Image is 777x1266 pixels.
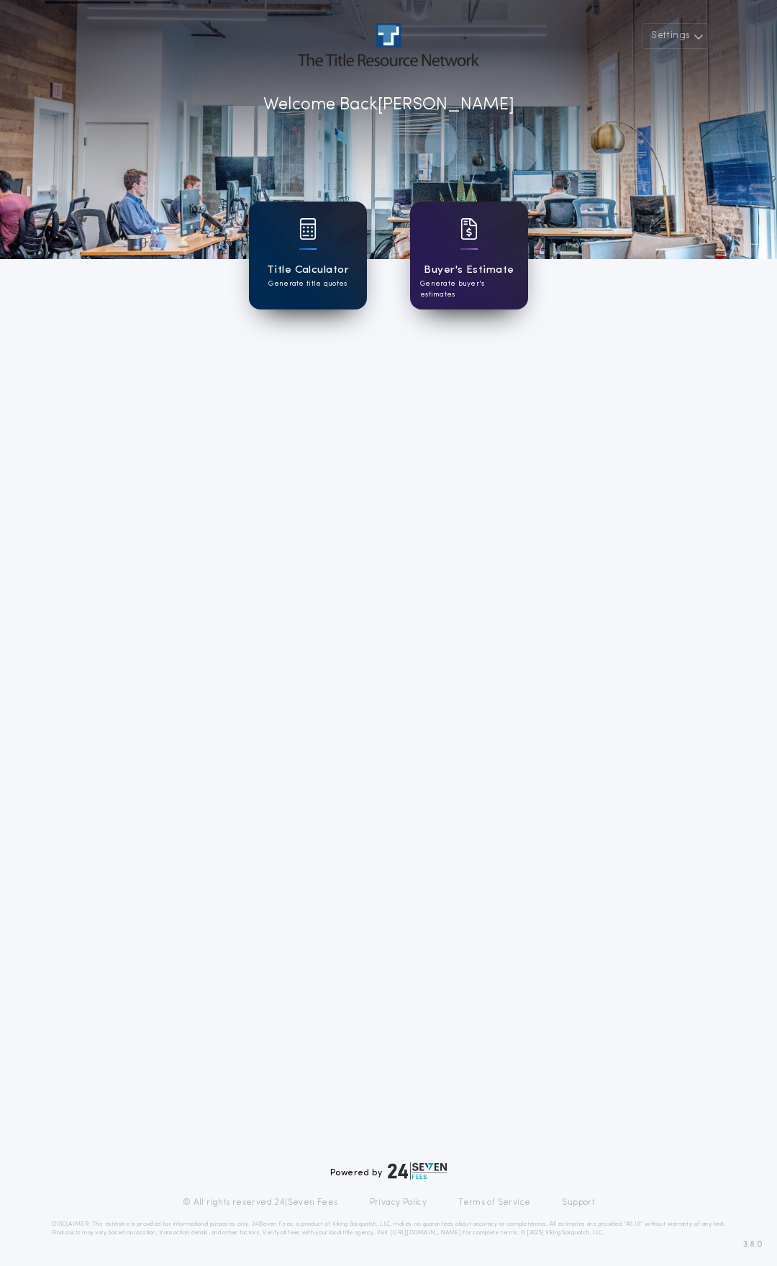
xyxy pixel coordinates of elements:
img: card icon [299,218,317,240]
button: Settings [642,23,709,49]
h1: Title Calculator [267,262,349,279]
a: Privacy Policy [370,1197,427,1208]
img: card icon [460,218,478,240]
div: Powered by [330,1162,447,1180]
p: Welcome Back [PERSON_NAME] [263,92,514,118]
a: Terms of Service [458,1197,530,1208]
p: Generate buyer's estimates [420,279,518,300]
a: card iconTitle CalculatorGenerate title quotes [249,202,367,309]
a: card iconBuyer's EstimateGenerate buyer's estimates [410,202,528,309]
h1: Buyer's Estimate [424,262,514,279]
p: Generate title quotes [268,279,347,289]
img: logo [388,1162,447,1180]
p: DISCLAIMER: This estimate is provided for informational purposes only. 24|Seven Fees, a product o... [52,1220,725,1237]
img: account-logo [298,23,479,66]
a: [URL][DOMAIN_NAME] [390,1230,461,1236]
span: 3.8.0 [743,1238,763,1251]
a: Support [562,1197,594,1208]
p: © All rights reserved. 24|Seven Fees [183,1197,338,1208]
